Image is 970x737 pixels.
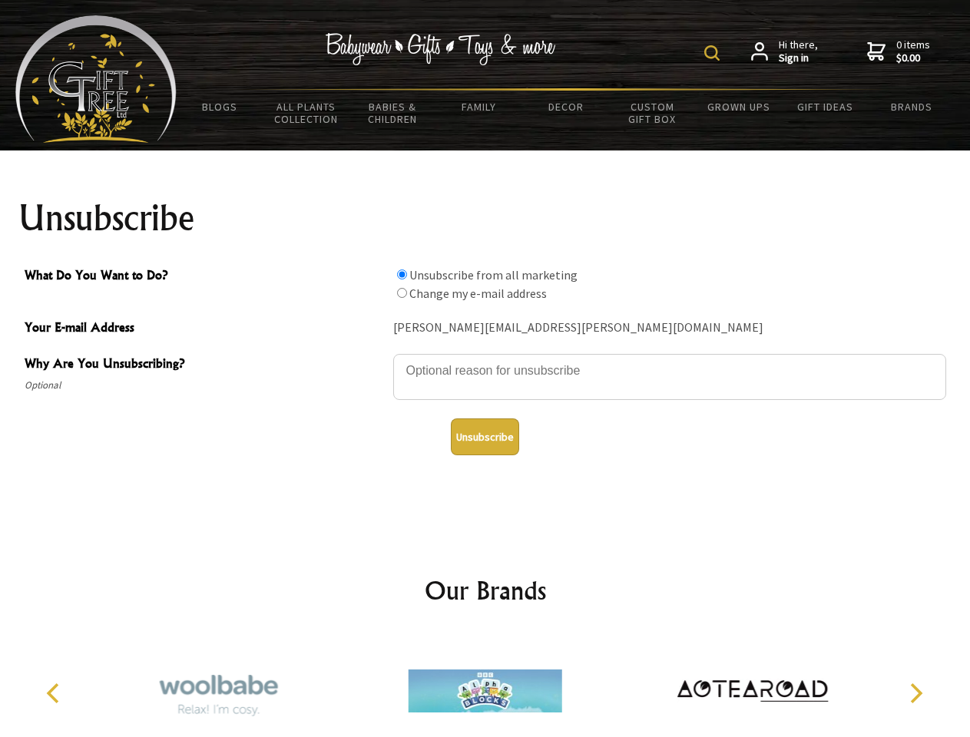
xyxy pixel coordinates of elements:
[779,38,818,65] span: Hi there,
[397,269,407,279] input: What Do You Want to Do?
[869,91,955,123] a: Brands
[263,91,350,135] a: All Plants Collection
[409,267,578,283] label: Unsubscribe from all marketing
[393,354,946,400] textarea: Why Are You Unsubscribing?
[393,316,946,340] div: [PERSON_NAME][EMAIL_ADDRESS][PERSON_NAME][DOMAIN_NAME]
[751,38,818,65] a: Hi there,Sign in
[782,91,869,123] a: Gift Ideas
[38,676,72,710] button: Previous
[436,91,523,123] a: Family
[896,51,930,65] strong: $0.00
[25,318,386,340] span: Your E-mail Address
[397,288,407,298] input: What Do You Want to Do?
[15,15,177,143] img: Babyware - Gifts - Toys and more...
[896,38,930,65] span: 0 items
[25,266,386,288] span: What Do You Want to Do?
[779,51,818,65] strong: Sign in
[609,91,696,135] a: Custom Gift Box
[704,45,720,61] img: product search
[522,91,609,123] a: Decor
[177,91,263,123] a: BLOGS
[409,286,547,301] label: Change my e-mail address
[25,376,386,395] span: Optional
[18,200,952,236] h1: Unsubscribe
[326,33,556,65] img: Babywear - Gifts - Toys & more
[31,572,940,609] h2: Our Brands
[867,38,930,65] a: 0 items$0.00
[899,676,932,710] button: Next
[25,354,386,376] span: Why Are You Unsubscribing?
[349,91,436,135] a: Babies & Children
[695,91,782,123] a: Grown Ups
[451,418,519,455] button: Unsubscribe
